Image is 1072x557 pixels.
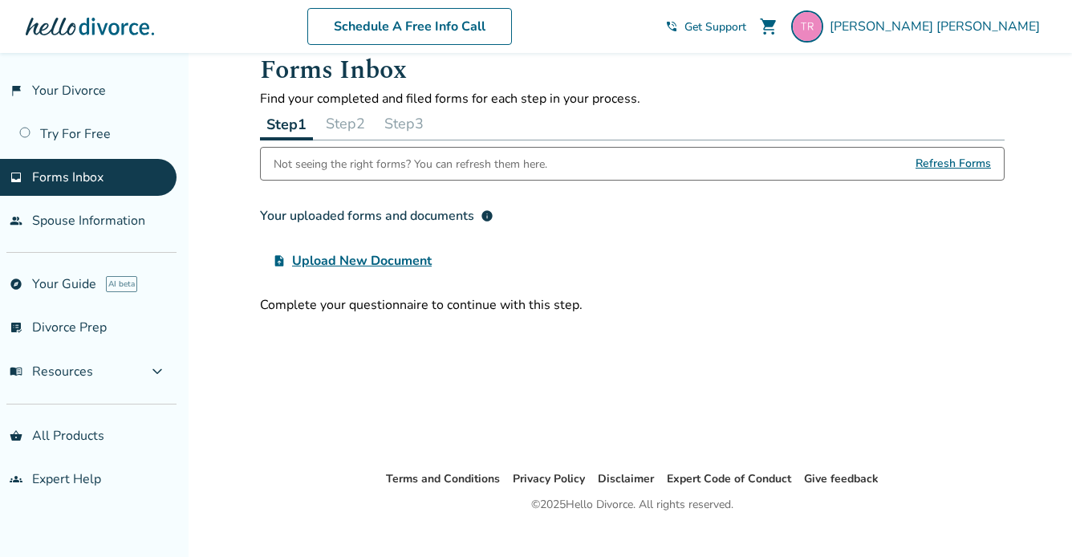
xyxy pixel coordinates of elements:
[10,429,22,442] span: shopping_basket
[319,108,372,140] button: Step2
[292,251,432,270] span: Upload New Document
[10,278,22,291] span: explore
[260,296,1005,314] div: Complete your questionnaire to continue with this step.
[665,19,746,35] a: phone_in_talkGet Support
[830,18,1046,35] span: [PERSON_NAME] [PERSON_NAME]
[378,108,430,140] button: Step3
[148,362,167,381] span: expand_more
[513,471,585,486] a: Privacy Policy
[260,108,313,140] button: Step1
[10,321,22,334] span: list_alt_check
[992,480,1072,557] iframe: Chat Widget
[759,17,778,36] span: shopping_cart
[481,209,493,222] span: info
[531,495,733,514] div: © 2025 Hello Divorce. All rights reserved.
[667,471,791,486] a: Expert Code of Conduct
[791,10,823,43] img: tomromaniw@gmail.com
[307,8,512,45] a: Schedule A Free Info Call
[10,363,93,380] span: Resources
[10,84,22,97] span: flag_2
[804,470,879,489] li: Give feedback
[916,148,991,180] span: Refresh Forms
[106,276,137,292] span: AI beta
[32,169,104,186] span: Forms Inbox
[273,254,286,267] span: upload_file
[10,171,22,184] span: inbox
[260,206,493,226] div: Your uploaded forms and documents
[598,470,654,489] li: Disclaimer
[386,471,500,486] a: Terms and Conditions
[10,214,22,227] span: people
[10,473,22,486] span: groups
[274,148,547,180] div: Not seeing the right forms? You can refresh them here.
[684,19,746,35] span: Get Support
[10,365,22,378] span: menu_book
[260,51,1005,90] h1: Forms Inbox
[260,90,1005,108] p: Find your completed and filed forms for each step in your process.
[665,20,678,33] span: phone_in_talk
